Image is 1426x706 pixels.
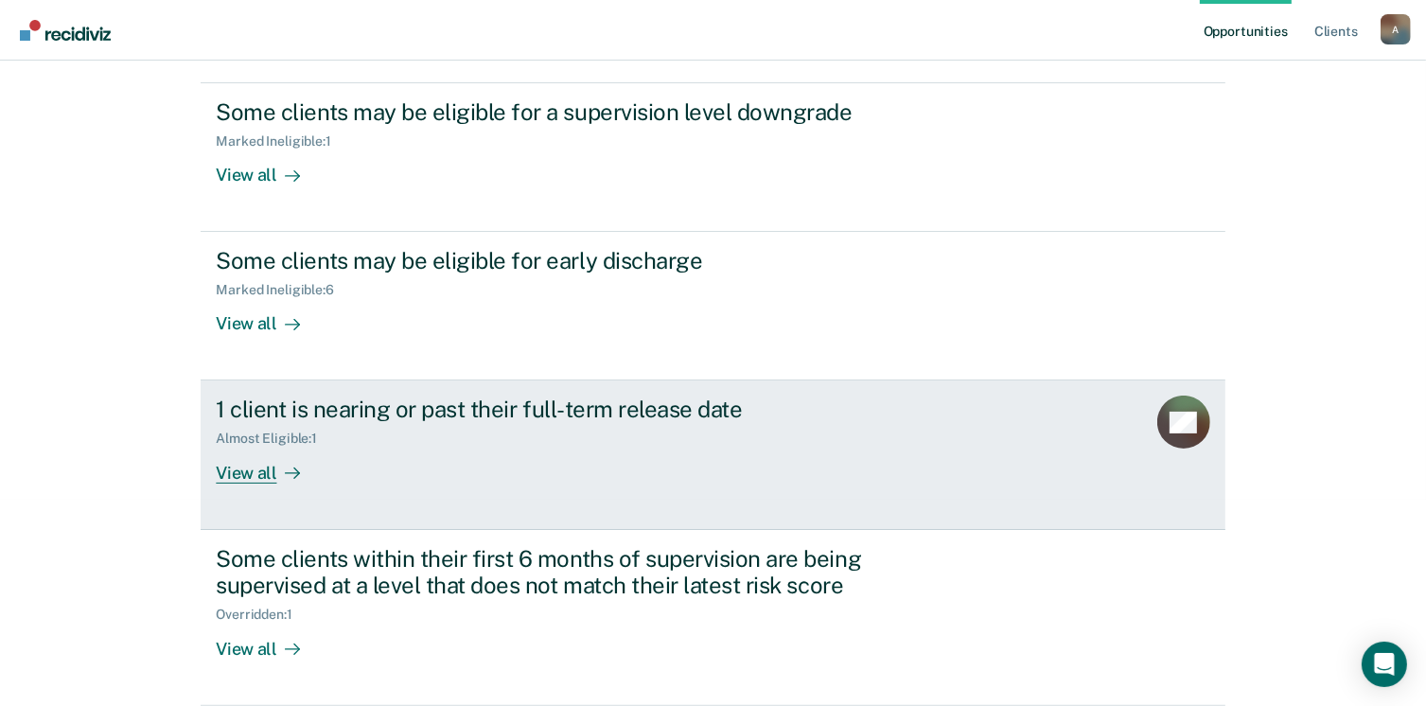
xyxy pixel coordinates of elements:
[1362,642,1407,687] div: Open Intercom Messenger
[1381,14,1411,44] button: Profile dropdown button
[201,380,1224,529] a: 1 client is nearing or past their full-term release dateAlmost Eligible:1View all
[216,282,348,298] div: Marked Ineligible : 6
[216,396,880,423] div: 1 client is nearing or past their full-term release date
[216,623,322,660] div: View all
[216,150,322,186] div: View all
[201,530,1224,706] a: Some clients within their first 6 months of supervision are being supervised at a level that does...
[216,298,322,335] div: View all
[216,447,322,484] div: View all
[216,247,880,274] div: Some clients may be eligible for early discharge
[216,431,332,447] div: Almost Eligible : 1
[20,20,111,41] img: Recidiviz
[216,607,307,623] div: Overridden : 1
[216,98,880,126] div: Some clients may be eligible for a supervision level downgrade
[216,545,880,600] div: Some clients within their first 6 months of supervision are being supervised at a level that does...
[201,232,1224,380] a: Some clients may be eligible for early dischargeMarked Ineligible:6View all
[216,133,345,150] div: Marked Ineligible : 1
[1381,14,1411,44] div: A
[201,82,1224,232] a: Some clients may be eligible for a supervision level downgradeMarked Ineligible:1View all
